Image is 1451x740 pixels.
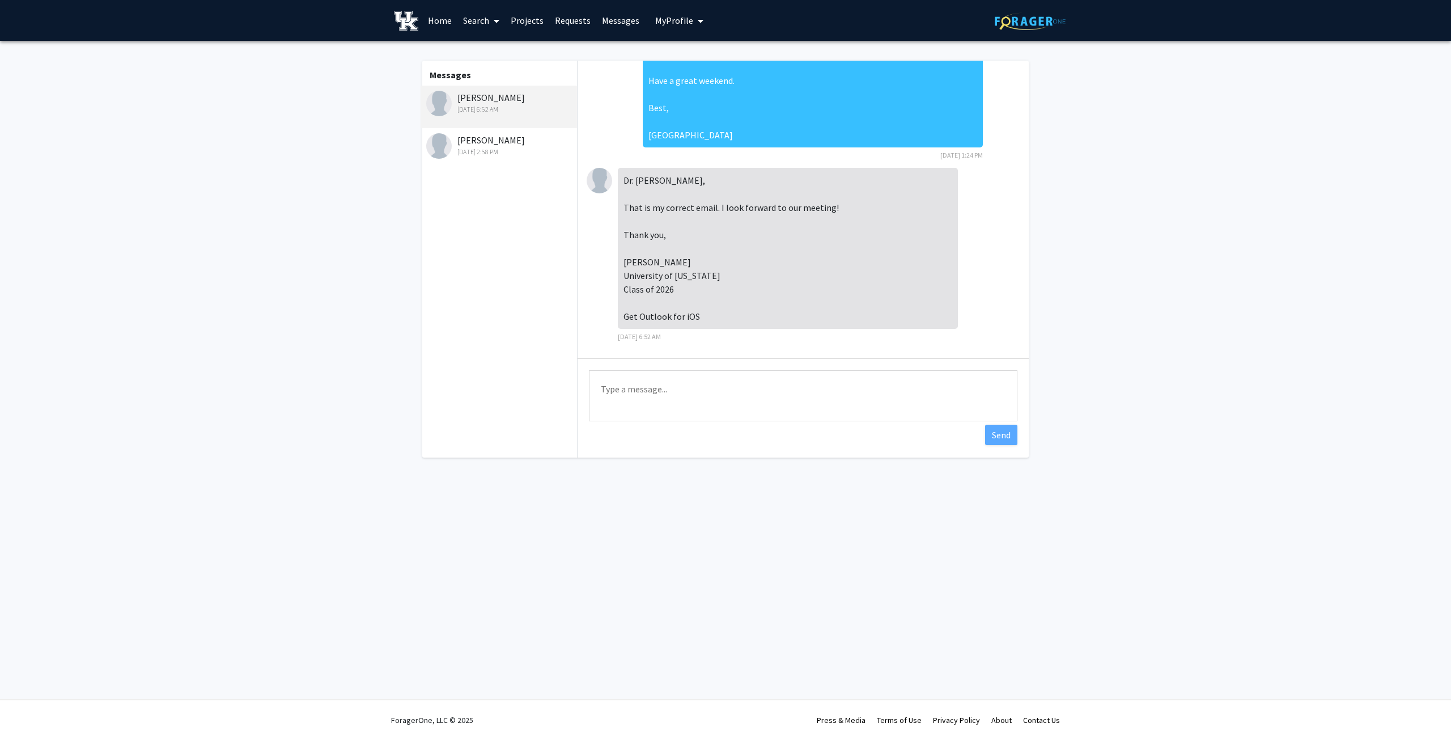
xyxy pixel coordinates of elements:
a: Requests [549,1,596,40]
a: Privacy Policy [933,715,980,725]
div: ForagerOne, LLC © 2025 [391,700,473,740]
a: Terms of Use [877,715,922,725]
iframe: Chat [9,689,48,731]
a: Search [457,1,505,40]
div: [PERSON_NAME] [426,133,574,157]
img: Adyson Hooker [426,91,452,116]
span: [DATE] 1:24 PM [940,151,983,159]
div: [PERSON_NAME] [426,91,574,115]
textarea: Message [589,370,1017,421]
img: Avery Swift [426,133,452,159]
div: [DATE] 2:58 PM [426,147,574,157]
div: [DATE] 6:52 AM [426,104,574,115]
b: Messages [430,69,471,81]
a: Press & Media [817,715,865,725]
img: ForagerOne Logo [995,12,1066,30]
button: Send [985,425,1017,445]
a: Projects [505,1,549,40]
div: Dr. [PERSON_NAME], That is my correct email. I look forward to our meeting! Thank you, [PERSON_NA... [618,168,958,329]
a: Messages [596,1,645,40]
span: My Profile [655,15,693,26]
span: [DATE] 6:52 AM [618,332,661,341]
a: Contact Us [1023,715,1060,725]
a: Home [422,1,457,40]
img: University of Kentucky Logo [394,11,418,31]
img: Adyson Hooker [587,168,612,193]
a: About [991,715,1012,725]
